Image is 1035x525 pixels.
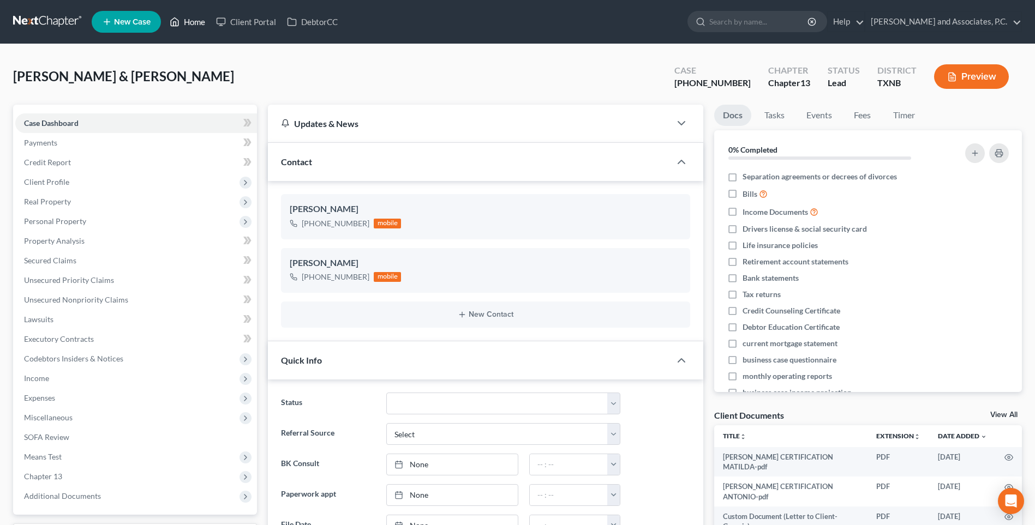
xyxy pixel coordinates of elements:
a: Secured Claims [15,251,257,270]
a: Fees [845,105,880,126]
div: Case [674,64,751,77]
strong: 0% Completed [728,145,777,154]
a: Extensionunfold_more [876,432,920,440]
a: Help [828,12,864,32]
div: Chapter [768,64,810,77]
div: mobile [374,272,401,282]
span: Contact [281,156,312,167]
a: DebtorCC [282,12,343,32]
label: BK Consult [276,454,380,475]
span: Drivers license & social security card [743,224,867,234]
div: Lead [828,77,860,89]
a: [PERSON_NAME] and Associates, P.C. [865,12,1021,32]
a: Unsecured Nonpriority Claims [15,290,257,310]
label: Paperwork appt [276,484,380,506]
span: Quick Info [281,355,322,365]
a: Unsecured Priority Claims [15,270,257,290]
span: Executory Contracts [24,334,94,343]
input: Search by name... [709,11,809,32]
span: business case income projection [743,387,852,398]
a: Case Dashboard [15,113,257,133]
span: Case Dashboard [24,118,79,128]
span: Codebtors Insiders & Notices [24,354,123,363]
a: Titleunfold_more [723,432,746,440]
div: [PHONE_NUMBER] [302,271,369,282]
div: [PHONE_NUMBER] [674,77,751,89]
a: None [387,485,518,505]
span: Credit Counseling Certificate [743,305,840,316]
a: None [387,454,518,475]
i: expand_more [980,433,987,440]
span: Income [24,373,49,383]
div: [PERSON_NAME] [290,257,681,270]
a: Payments [15,133,257,153]
span: Bank statements [743,273,799,283]
a: View All [990,411,1018,419]
div: TXNB [877,77,917,89]
a: Tasks [756,105,793,126]
div: Updates & News [281,118,657,129]
a: SOFA Review [15,427,257,447]
span: Credit Report [24,158,71,167]
a: Property Analysis [15,231,257,251]
a: Client Portal [211,12,282,32]
span: 13 [800,77,810,88]
span: Life insurance policies [743,240,818,251]
span: Property Analysis [24,236,85,245]
span: monthly operating reports [743,371,832,382]
span: Chapter 13 [24,472,62,481]
label: Referral Source [276,423,380,445]
span: [PERSON_NAME] & [PERSON_NAME] [13,68,234,84]
td: [DATE] [929,447,996,477]
span: Unsecured Nonpriority Claims [24,295,128,304]
span: Lawsuits [24,315,53,324]
input: -- : -- [530,485,608,505]
a: Lawsuits [15,310,257,329]
span: current mortgage statement [743,338,837,349]
span: Separation agreements or decrees of divorces [743,171,897,182]
span: Real Property [24,197,71,206]
div: [PHONE_NUMBER] [302,218,369,229]
span: Payments [24,138,57,147]
a: Events [798,105,841,126]
a: Credit Report [15,153,257,172]
td: PDF [868,476,929,506]
span: Additional Documents [24,491,101,500]
span: Expenses [24,393,55,402]
button: New Contact [290,310,681,319]
div: Chapter [768,77,810,89]
td: [PERSON_NAME] CERTIFICATION MATILDA-pdf [714,447,868,477]
span: Income Documents [743,207,808,218]
button: Preview [934,64,1009,89]
label: Status [276,393,380,414]
a: Home [164,12,211,32]
span: Means Test [24,452,62,461]
span: Personal Property [24,216,86,226]
span: Unsecured Priority Claims [24,275,114,285]
a: Date Added expand_more [938,432,987,440]
span: New Case [114,18,151,26]
div: Status [828,64,860,77]
span: Bills [743,189,757,200]
td: [PERSON_NAME] CERTIFICATION ANTONIO-pdf [714,476,868,506]
span: SOFA Review [24,432,69,442]
span: Debtor Education Certificate [743,322,840,333]
div: Open Intercom Messenger [998,488,1024,514]
td: PDF [868,447,929,477]
i: unfold_more [914,433,920,440]
div: [PERSON_NAME] [290,203,681,216]
div: Client Documents [714,409,784,421]
input: -- : -- [530,454,608,475]
a: Docs [714,105,751,126]
div: mobile [374,219,401,228]
span: Retirement account statements [743,256,848,267]
span: Tax returns [743,289,781,300]
a: Executory Contracts [15,329,257,349]
div: District [877,64,917,77]
i: unfold_more [740,433,746,440]
span: Client Profile [24,177,69,186]
span: business case questionnaire [743,354,836,365]
span: Secured Claims [24,256,76,265]
a: Timer [884,105,924,126]
span: Miscellaneous [24,413,73,422]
